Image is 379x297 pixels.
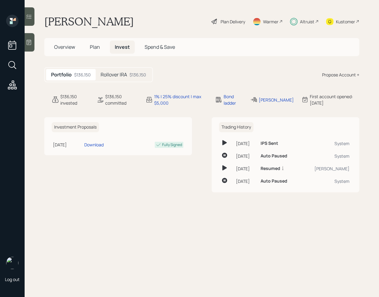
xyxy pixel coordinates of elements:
[236,140,256,147] div: [DATE]
[5,276,20,282] div: Log out
[162,142,182,148] div: Fully Signed
[302,178,349,184] div: System
[236,165,256,172] div: [DATE]
[322,71,359,78] div: Propose Account +
[84,141,104,148] div: Download
[105,93,138,106] div: $136,150 committed
[60,93,89,106] div: $136,150 invested
[236,153,256,159] div: [DATE]
[302,140,349,147] div: System
[219,122,253,132] h6: Trading History
[302,165,349,172] div: [PERSON_NAME]
[310,93,359,106] div: First account opened: [DATE]
[115,44,130,50] span: Invest
[261,179,287,184] h6: Auto Paused
[44,15,134,28] h1: [PERSON_NAME]
[221,18,245,25] div: Plan Delivery
[51,72,72,78] h5: Portfolio
[302,153,349,159] div: System
[261,166,280,171] h6: Resumed
[90,44,100,50] span: Plan
[145,44,175,50] span: Spend & Save
[261,141,278,146] h6: IPS Sent
[259,97,294,103] div: [PERSON_NAME]
[54,44,75,50] span: Overview
[101,72,127,78] h5: Rollover IRA
[224,93,243,106] div: Bond ladder
[52,122,99,132] h6: Investment Proposals
[336,18,355,25] div: Kustomer
[74,71,91,78] div: $136,150
[154,93,208,106] div: 1% | 25% discount | max $5,000
[236,178,256,184] div: [DATE]
[6,257,18,269] img: retirable_logo.png
[263,18,278,25] div: Warmer
[53,141,82,148] div: [DATE]
[261,153,287,159] h6: Auto Paused
[130,71,146,78] div: $136,150
[300,18,314,25] div: Altruist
